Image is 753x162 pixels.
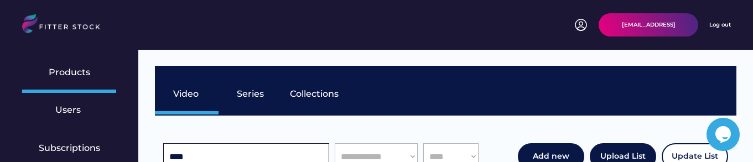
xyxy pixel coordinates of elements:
div: Subscriptions [39,142,100,154]
div: Products [49,66,90,79]
div: Series [237,88,264,100]
iframe: chat widget [707,118,742,151]
div: Log out [709,21,731,29]
div: [EMAIL_ADDRESS] [622,21,676,29]
div: Video [173,88,201,100]
div: Users [55,104,83,116]
img: profile-circle.svg [574,18,588,32]
img: LOGO.svg [22,14,110,36]
div: Collections [290,88,339,100]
